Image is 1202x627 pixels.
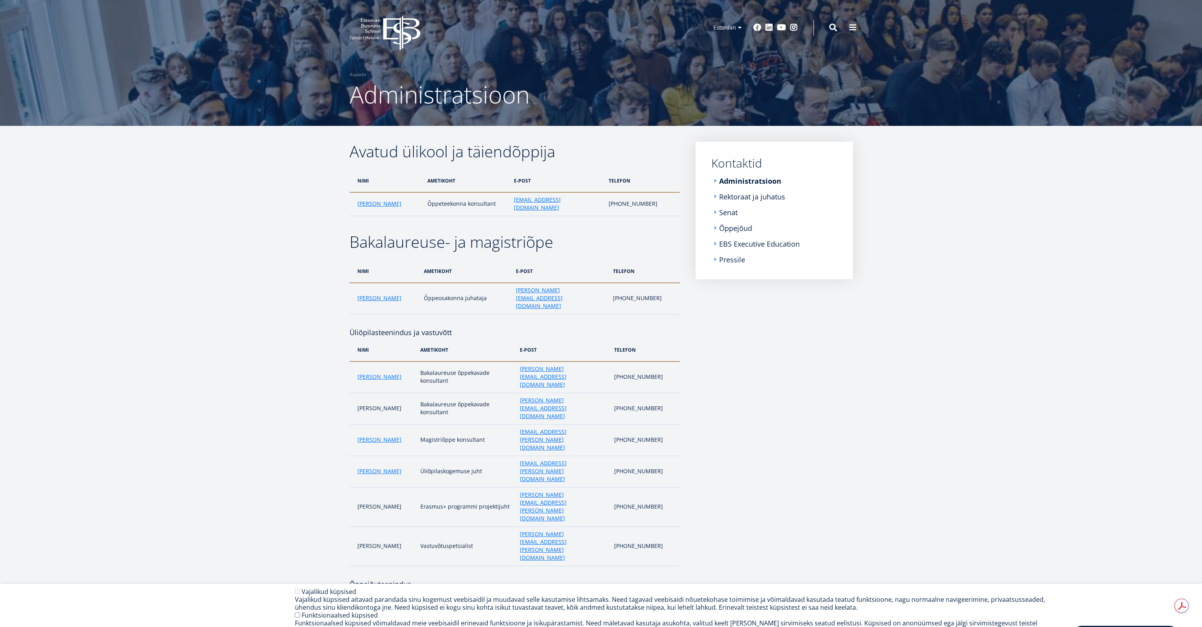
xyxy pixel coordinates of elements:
a: Kontaktid [711,157,837,169]
th: telefon [605,169,679,192]
a: [PERSON_NAME] [357,294,401,302]
td: [PERSON_NAME] [350,527,416,566]
h4: Üliõpilasteenindus ja vastuvõtt [350,315,680,338]
a: [PERSON_NAME][EMAIL_ADDRESS][DOMAIN_NAME] [516,286,605,310]
a: [PERSON_NAME][EMAIL_ADDRESS][DOMAIN_NAME] [520,396,606,420]
a: [PERSON_NAME] [357,436,401,444]
td: Magistriõppe konsultant [416,424,516,456]
td: Erasmus+ programmi projektijuht [416,487,516,527]
td: [PHONE_NUMBER] [610,393,679,424]
td: Üliõpilaskogemuse juht [416,456,516,487]
div: Vajalikud küpsised aitavad parandada sinu kogemust veebisaidil ja muudavad selle kasutamise lihts... [295,596,1073,611]
td: [PHONE_NUMBER] [610,361,679,393]
td: [PHONE_NUMBER] [605,192,679,216]
a: [PERSON_NAME] [357,373,401,381]
td: Bakalaureuse õppekavade konsultant [416,361,516,393]
a: [EMAIL_ADDRESS][PERSON_NAME][DOMAIN_NAME] [520,459,606,483]
a: [EMAIL_ADDRESS][DOMAIN_NAME] [514,196,601,212]
a: [PERSON_NAME] [357,467,401,475]
th: e-post [516,338,610,361]
a: [PERSON_NAME][EMAIL_ADDRESS][PERSON_NAME][DOMAIN_NAME] [520,491,606,522]
a: Pressile [719,256,745,264]
td: Bakalaureuse õppekavade konsultant [416,393,516,424]
label: Funktsionaalsed küpsised [302,611,378,620]
th: ametikoht [423,169,510,192]
td: [PHONE_NUMBER] [610,424,679,456]
td: [PERSON_NAME] [350,393,416,424]
th: telefon [610,338,679,361]
th: ametikoht [420,260,512,283]
a: Rektoraat ja juhatus [719,193,785,201]
td: [PHONE_NUMBER] [610,487,679,527]
a: [PERSON_NAME][EMAIL_ADDRESS][PERSON_NAME][DOMAIN_NAME] [520,530,606,562]
td: [PERSON_NAME] [350,487,416,527]
th: nimi [350,260,420,283]
a: Instagram [790,24,798,31]
th: e-post [510,169,605,192]
a: Administratsioon [719,177,781,185]
a: Avaleht [350,71,366,79]
a: Senat [719,208,738,216]
td: Õppeosakonna juhataja [420,283,512,314]
a: EBS Executive Education [719,240,800,248]
td: Õppeteekonna konsultant [423,192,510,216]
a: Youtube [777,24,786,31]
th: nimi [350,338,416,361]
th: e-post [512,260,609,283]
h4: Õppejõuteenindus [350,566,680,590]
td: [PHONE_NUMBER] [610,527,679,566]
td: Vastuvõtuspetsialist [416,527,516,566]
a: Facebook [753,24,761,31]
a: [PERSON_NAME] [357,200,401,208]
a: [EMAIL_ADDRESS][PERSON_NAME][DOMAIN_NAME] [520,428,606,452]
a: Linkedin [765,24,773,31]
h2: Avatud ülikool ja täiendõppija [350,142,680,161]
th: telefon [609,260,680,283]
td: [PHONE_NUMBER] [609,283,680,314]
a: [PERSON_NAME][EMAIL_ADDRESS][DOMAIN_NAME] [520,365,606,389]
th: ametikoht [416,338,516,361]
label: Vajalikud küpsised [302,587,356,596]
h2: Bakalaureuse- ja magistriõpe [350,232,680,252]
a: Õppejõud [719,224,752,232]
span: Administratsioon [350,78,530,111]
th: nimi [350,169,423,192]
p: [PHONE_NUMBER] [614,467,672,475]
